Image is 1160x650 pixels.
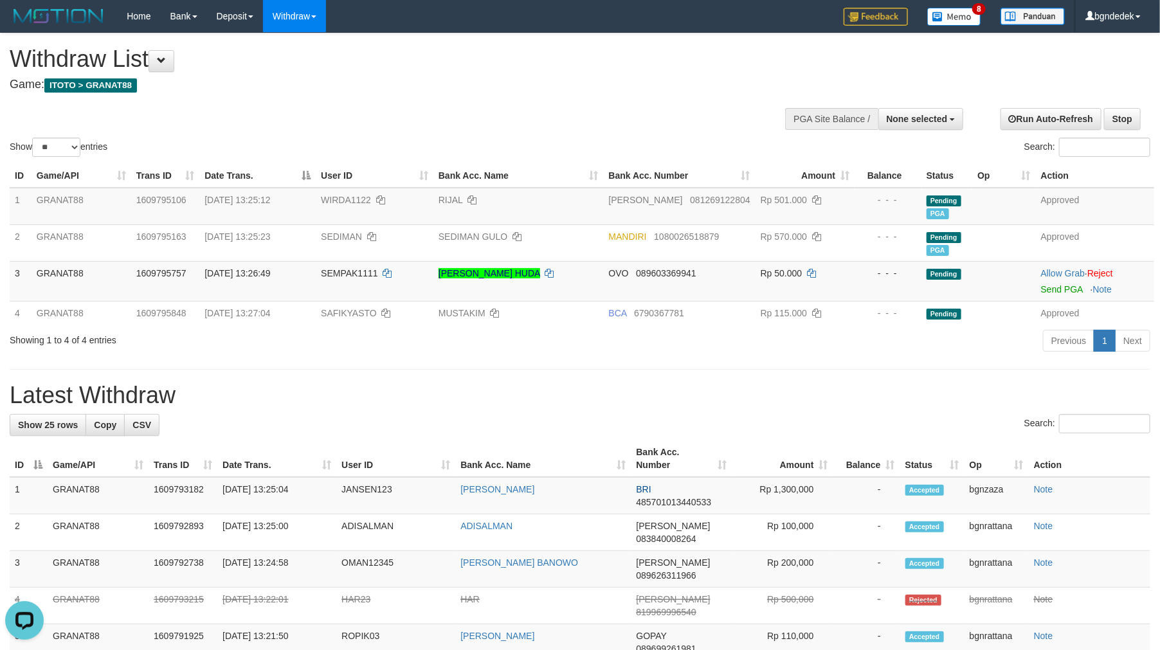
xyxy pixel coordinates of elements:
[460,594,480,604] a: HAR
[690,195,750,205] span: Copy 081269122804 to clipboard
[965,514,1029,551] td: bgnrattana
[460,521,512,531] a: ADISALMAN
[609,308,627,318] span: BCA
[10,188,32,225] td: 1
[1087,268,1113,278] a: Reject
[32,138,80,157] select: Showentries
[1059,414,1150,433] input: Search:
[149,440,217,477] th: Trans ID: activate to sort column ascending
[1036,164,1154,188] th: Action
[927,269,961,280] span: Pending
[1036,188,1154,225] td: Approved
[1034,631,1053,641] a: Note
[1024,414,1150,433] label: Search:
[10,46,761,72] h1: Withdraw List
[10,588,48,624] td: 4
[10,224,32,261] td: 2
[1059,138,1150,157] input: Search:
[833,514,900,551] td: -
[761,231,807,242] span: Rp 570.000
[1034,557,1053,568] a: Note
[1094,330,1116,352] a: 1
[149,551,217,588] td: 1609792738
[94,420,116,430] span: Copy
[636,484,651,494] span: BRI
[10,138,107,157] label: Show entries
[336,514,455,551] td: ADISALMAN
[631,440,732,477] th: Bank Acc. Number: activate to sort column ascending
[124,414,159,436] a: CSV
[636,607,696,617] span: Copy 819969996540 to clipboard
[609,195,683,205] span: [PERSON_NAME]
[905,521,944,532] span: Accepted
[972,164,1035,188] th: Op: activate to sort column ascending
[321,308,377,318] span: SAFIKYASTO
[217,514,336,551] td: [DATE] 13:25:00
[604,164,756,188] th: Bank Acc. Number: activate to sort column ascending
[1036,301,1154,325] td: Approved
[965,477,1029,514] td: bgnzaza
[878,108,964,130] button: None selected
[10,477,48,514] td: 1
[732,588,833,624] td: Rp 500,000
[833,440,900,477] th: Balance: activate to sort column ascending
[860,307,916,320] div: - - -
[48,588,149,624] td: GRANAT88
[1001,8,1065,25] img: panduan.png
[972,3,986,15] span: 8
[217,440,336,477] th: Date Trans.: activate to sort column ascending
[32,224,131,261] td: GRANAT88
[439,231,507,242] a: SEDIMAN GULO
[336,440,455,477] th: User ID: activate to sort column ascending
[636,534,696,544] span: Copy 083840008264 to clipboard
[460,631,534,641] a: [PERSON_NAME]
[609,268,629,278] span: OVO
[634,308,684,318] span: Copy 6790367781 to clipboard
[10,329,474,347] div: Showing 1 to 4 of 4 entries
[761,195,807,205] span: Rp 501.000
[32,188,131,225] td: GRANAT88
[785,108,878,130] div: PGA Site Balance /
[1043,330,1094,352] a: Previous
[10,383,1150,408] h1: Latest Withdraw
[439,195,463,205] a: RIJAL
[756,164,855,188] th: Amount: activate to sort column ascending
[10,440,48,477] th: ID: activate to sort column descending
[1115,330,1150,352] a: Next
[1036,261,1154,301] td: ·
[455,440,631,477] th: Bank Acc. Name: activate to sort column ascending
[32,261,131,301] td: GRANAT88
[204,195,270,205] span: [DATE] 13:25:12
[199,164,316,188] th: Date Trans.: activate to sort column descending
[48,477,149,514] td: GRANAT88
[149,514,217,551] td: 1609792893
[136,308,186,318] span: 1609795848
[10,6,107,26] img: MOTION_logo.png
[927,232,961,243] span: Pending
[336,551,455,588] td: OMAN12345
[732,477,833,514] td: Rp 1,300,000
[1034,484,1053,494] a: Note
[10,301,32,325] td: 4
[887,114,948,124] span: None selected
[732,440,833,477] th: Amount: activate to sort column ascending
[844,8,908,26] img: Feedback.jpg
[927,309,961,320] span: Pending
[48,440,149,477] th: Game/API: activate to sort column ascending
[336,477,455,514] td: JANSEN123
[860,230,916,243] div: - - -
[44,78,137,93] span: ITOTO > GRANAT88
[860,267,916,280] div: - - -
[136,195,186,205] span: 1609795106
[321,231,362,242] span: SEDIMAN
[833,588,900,624] td: -
[1024,138,1150,157] label: Search:
[965,440,1029,477] th: Op: activate to sort column ascending
[636,594,710,604] span: [PERSON_NAME]
[927,8,981,26] img: Button%20Memo.svg
[860,194,916,206] div: - - -
[439,268,540,278] a: [PERSON_NAME] HUDA
[761,268,802,278] span: Rp 50.000
[18,420,78,430] span: Show 25 rows
[927,195,961,206] span: Pending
